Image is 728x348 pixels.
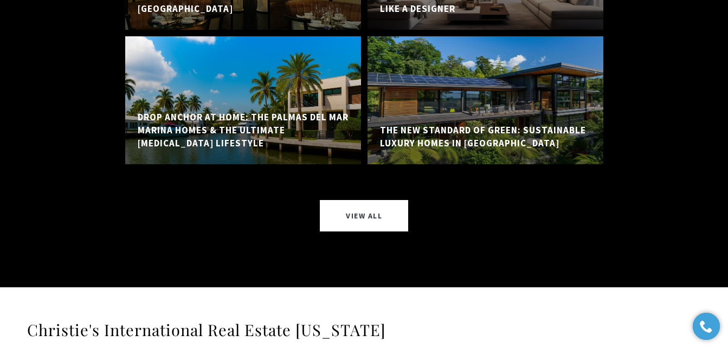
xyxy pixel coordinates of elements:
h5: The New Standard of Green: Sustainable Luxury Homes in [GEOGRAPHIC_DATA] [380,124,591,150]
a: The New Standard of Green: Sustainable Luxury Homes in Dorado Beach The New Standard of Green: Su... [368,36,603,164]
a: View All [320,200,408,231]
h3: Christie's International Real Estate [US_STATE] [27,320,701,340]
h5: Drop Anchor at Home: The Palmas Del Mar Marina Homes & The Ultimate [MEDICAL_DATA] Lifestyle [138,111,349,150]
a: Drop Anchor at Home: The Palmas Del Mar Marina Homes & The Ultimate Boating Lifestyle Drop Anchor... [125,36,361,164]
